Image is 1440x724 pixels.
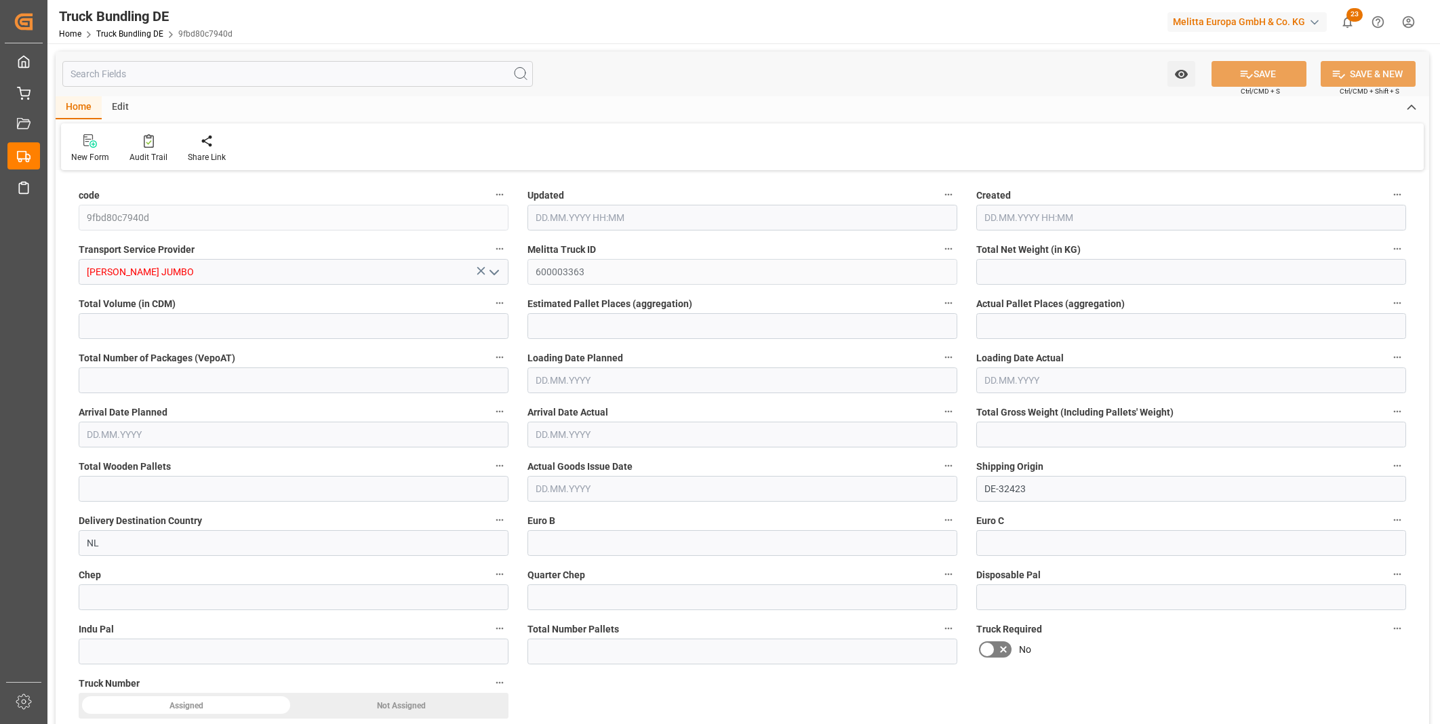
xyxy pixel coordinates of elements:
[940,565,957,583] button: Quarter Chep
[527,351,623,365] span: Loading Date Planned
[940,240,957,258] button: Melitta Truck ID
[79,188,100,203] span: code
[79,460,171,474] span: Total Wooden Pallets
[940,348,957,366] button: Loading Date Planned
[79,693,294,719] div: Assigned
[940,511,957,529] button: Euro B
[491,674,508,691] button: Truck Number
[79,622,114,637] span: Indu Pal
[976,367,1406,393] input: DD.MM.YYYY
[976,514,1004,528] span: Euro C
[527,568,585,582] span: Quarter Chep
[527,243,596,257] span: Melitta Truck ID
[527,422,957,447] input: DD.MM.YYYY
[129,151,167,163] div: Audit Trail
[96,29,163,39] a: Truck Bundling DE
[1388,240,1406,258] button: Total Net Weight (in KG)
[1167,9,1332,35] button: Melitta Europa GmbH & Co. KG
[1019,643,1031,657] span: No
[483,262,504,283] button: open menu
[976,297,1125,311] span: Actual Pallet Places (aggregation)
[56,96,102,119] div: Home
[1388,620,1406,637] button: Truck Required
[940,457,957,475] button: Actual Goods Issue Date
[1363,7,1393,37] button: Help Center
[976,351,1064,365] span: Loading Date Actual
[491,457,508,475] button: Total Wooden Pallets
[491,348,508,366] button: Total Number of Packages (VepoAT)
[1241,86,1280,96] span: Ctrl/CMD + S
[976,568,1041,582] span: Disposable Pal
[1388,457,1406,475] button: Shipping Origin
[527,297,692,311] span: Estimated Pallet Places (aggregation)
[294,693,508,719] div: Not Assigned
[102,96,139,119] div: Edit
[1388,511,1406,529] button: Euro C
[79,297,176,311] span: Total Volume (in CDM)
[940,620,957,637] button: Total Number Pallets
[79,568,101,582] span: Chep
[976,205,1406,230] input: DD.MM.YYYY HH:MM
[491,620,508,637] button: Indu Pal
[491,565,508,583] button: Chep
[1212,61,1306,87] button: SAVE
[527,460,633,474] span: Actual Goods Issue Date
[976,243,1081,257] span: Total Net Weight (in KG)
[79,405,167,420] span: Arrival Date Planned
[79,243,195,257] span: Transport Service Provider
[976,405,1174,420] span: Total Gross Weight (Including Pallets' Weight)
[79,514,202,528] span: Delivery Destination Country
[491,240,508,258] button: Transport Service Provider
[527,367,957,393] input: DD.MM.YYYY
[1332,7,1363,37] button: show 23 new notifications
[71,151,109,163] div: New Form
[1167,61,1195,87] button: open menu
[1388,403,1406,420] button: Total Gross Weight (Including Pallets' Weight)
[940,186,957,203] button: Updated
[976,622,1042,637] span: Truck Required
[527,188,564,203] span: Updated
[491,294,508,312] button: Total Volume (in CDM)
[79,351,235,365] span: Total Number of Packages (VepoAT)
[1388,294,1406,312] button: Actual Pallet Places (aggregation)
[940,294,957,312] button: Estimated Pallet Places (aggregation)
[188,151,226,163] div: Share Link
[976,460,1043,474] span: Shipping Origin
[527,514,555,528] span: Euro B
[940,403,957,420] button: Arrival Date Actual
[1388,348,1406,366] button: Loading Date Actual
[527,622,619,637] span: Total Number Pallets
[59,29,81,39] a: Home
[491,511,508,529] button: Delivery Destination Country
[1340,86,1399,96] span: Ctrl/CMD + Shift + S
[491,186,508,203] button: code
[79,677,140,691] span: Truck Number
[527,405,608,420] span: Arrival Date Actual
[1388,186,1406,203] button: Created
[1167,12,1327,32] div: Melitta Europa GmbH & Co. KG
[976,188,1011,203] span: Created
[62,61,533,87] input: Search Fields
[491,403,508,420] button: Arrival Date Planned
[1346,8,1363,22] span: 23
[527,476,957,502] input: DD.MM.YYYY
[59,6,233,26] div: Truck Bundling DE
[1321,61,1416,87] button: SAVE & NEW
[79,422,508,447] input: DD.MM.YYYY
[527,205,957,230] input: DD.MM.YYYY HH:MM
[1388,565,1406,583] button: Disposable Pal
